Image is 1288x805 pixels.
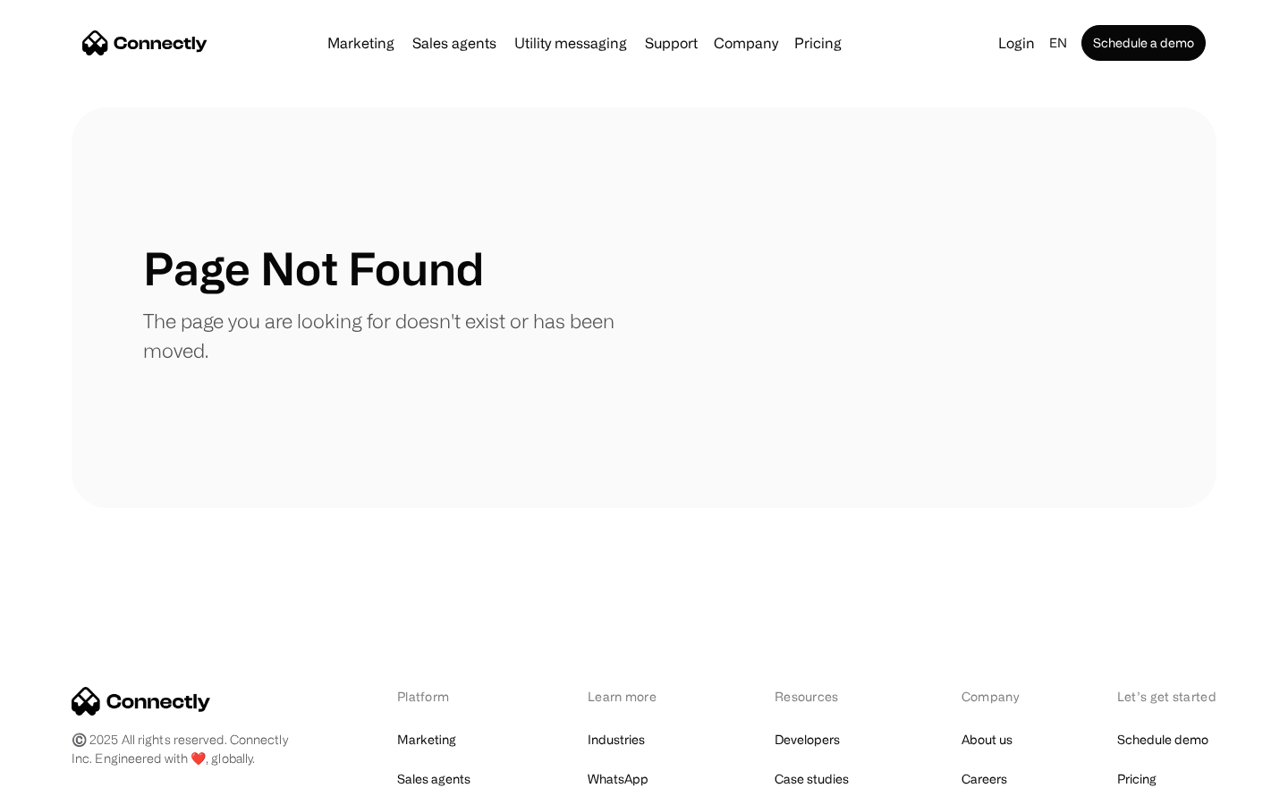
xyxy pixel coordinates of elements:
[588,767,648,792] a: WhatsApp
[962,767,1007,792] a: Careers
[714,30,778,55] div: Company
[18,772,107,799] aside: Language selected: English
[1081,25,1206,61] a: Schedule a demo
[638,36,705,50] a: Support
[962,727,1013,752] a: About us
[1049,30,1067,55] div: en
[397,727,456,752] a: Marketing
[775,767,849,792] a: Case studies
[143,241,484,295] h1: Page Not Found
[405,36,504,50] a: Sales agents
[962,687,1024,706] div: Company
[775,687,869,706] div: Resources
[588,727,645,752] a: Industries
[588,687,682,706] div: Learn more
[991,30,1042,55] a: Login
[397,687,495,706] div: Platform
[143,306,644,365] p: The page you are looking for doesn't exist or has been moved.
[1117,687,1216,706] div: Let’s get started
[1117,767,1157,792] a: Pricing
[507,36,634,50] a: Utility messaging
[36,774,107,799] ul: Language list
[397,767,470,792] a: Sales agents
[787,36,849,50] a: Pricing
[1117,727,1208,752] a: Schedule demo
[320,36,402,50] a: Marketing
[775,727,840,752] a: Developers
